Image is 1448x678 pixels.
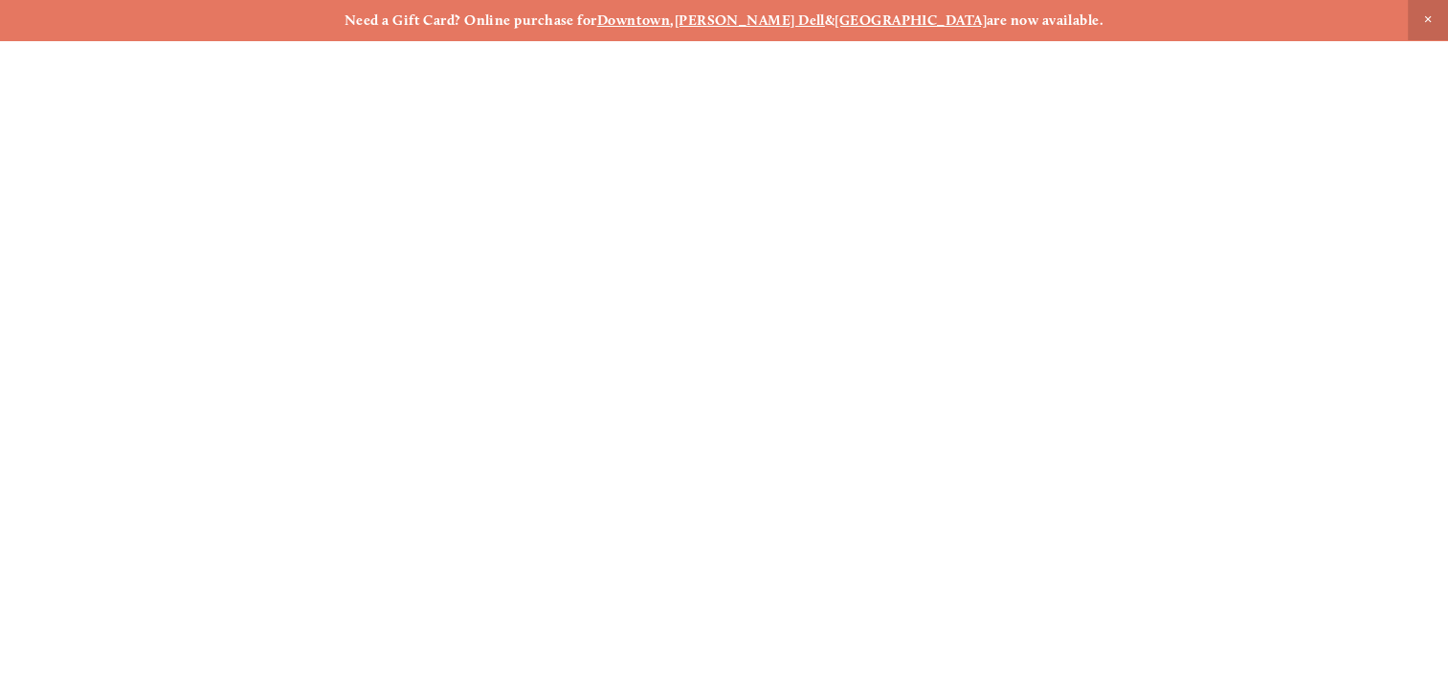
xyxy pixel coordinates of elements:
[835,11,987,29] a: [GEOGRAPHIC_DATA]
[825,11,835,29] strong: &
[597,11,671,29] a: Downtown
[670,11,674,29] strong: ,
[345,11,597,29] strong: Need a Gift Card? Online purchase for
[987,11,1103,29] strong: are now available.
[675,11,825,29] a: [PERSON_NAME] Dell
